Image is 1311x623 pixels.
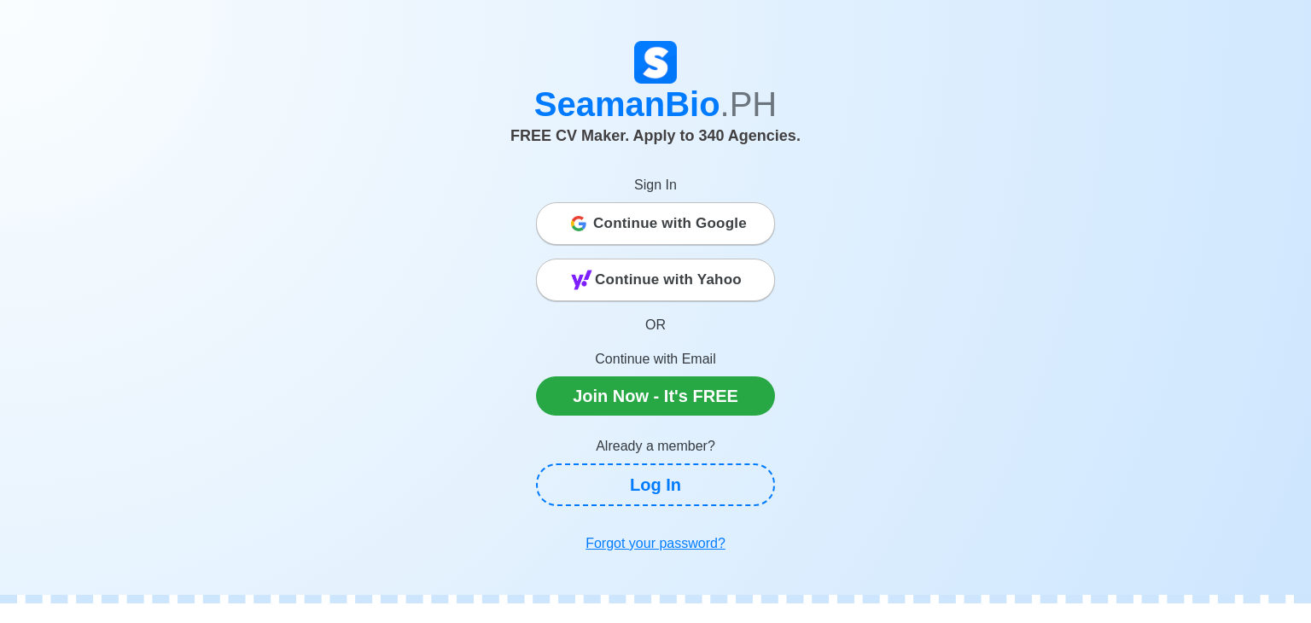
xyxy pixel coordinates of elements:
[536,527,775,561] a: Forgot your password?
[536,349,775,370] p: Continue with Email
[510,127,801,144] span: FREE CV Maker. Apply to 340 Agencies.
[634,41,677,84] img: Logo
[536,463,775,506] a: Log In
[536,259,775,301] button: Continue with Yahoo
[536,376,775,416] a: Join Now - It's FREE
[720,85,778,123] span: .PH
[595,263,742,297] span: Continue with Yahoo
[182,84,1129,125] h1: SeamanBio
[586,536,725,550] u: Forgot your password?
[536,436,775,457] p: Already a member?
[536,315,775,335] p: OR
[593,207,747,241] span: Continue with Google
[536,175,775,195] p: Sign In
[536,202,775,245] button: Continue with Google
